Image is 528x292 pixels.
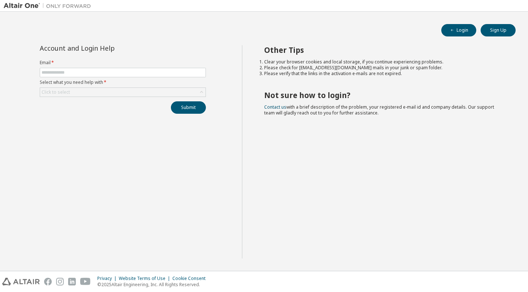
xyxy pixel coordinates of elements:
[264,45,502,55] h2: Other Tips
[264,90,502,100] h2: Not sure how to login?
[56,278,64,285] img: instagram.svg
[40,45,173,51] div: Account and Login Help
[40,60,206,66] label: Email
[172,276,210,281] div: Cookie Consent
[40,88,206,97] div: Click to select
[264,59,502,65] li: Clear your browser cookies and local storage, if you continue experiencing problems.
[42,89,70,95] div: Click to select
[97,276,119,281] div: Privacy
[264,104,494,116] span: with a brief description of the problem, your registered e-mail id and company details. Our suppo...
[40,79,206,85] label: Select what you need help with
[171,101,206,114] button: Submit
[264,104,286,110] a: Contact us
[481,24,516,36] button: Sign Up
[2,278,40,285] img: altair_logo.svg
[264,65,502,71] li: Please check for [EMAIL_ADDRESS][DOMAIN_NAME] mails in your junk or spam folder.
[97,281,210,288] p: © 2025 Altair Engineering, Inc. All Rights Reserved.
[80,278,91,285] img: youtube.svg
[119,276,172,281] div: Website Terms of Use
[44,278,52,285] img: facebook.svg
[4,2,95,9] img: Altair One
[264,71,502,77] li: Please verify that the links in the activation e-mails are not expired.
[68,278,76,285] img: linkedin.svg
[441,24,476,36] button: Login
